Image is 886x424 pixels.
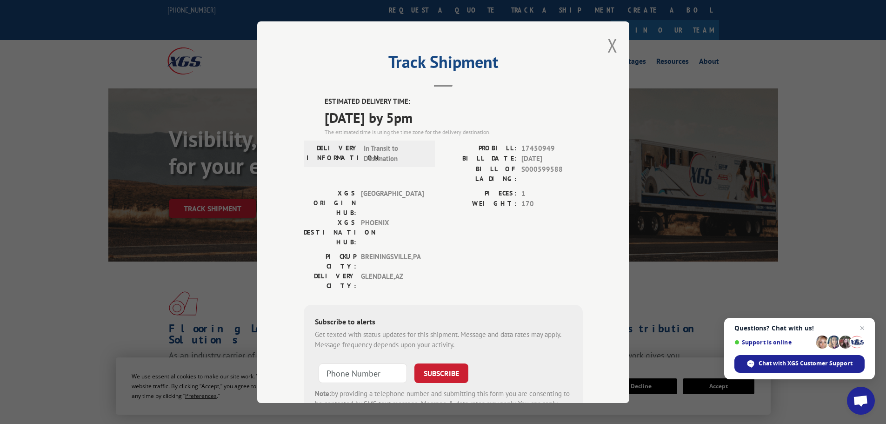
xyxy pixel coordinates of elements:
label: DELIVERY INFORMATION: [306,143,359,164]
input: Phone Number [319,363,407,383]
label: ESTIMATED DELIVERY TIME: [325,96,583,107]
span: 170 [521,199,583,209]
label: WEIGHT: [443,199,517,209]
span: GLENDALE , AZ [361,271,424,290]
div: The estimated time is using the time zone for the delivery destination. [325,128,583,136]
span: Support is online [734,339,813,346]
strong: Note: [315,389,331,397]
span: [DATE] by 5pm [325,107,583,128]
label: XGS ORIGIN HUB: [304,188,356,217]
span: Questions? Chat with us! [734,324,865,332]
label: PROBILL: [443,143,517,154]
div: Chat with XGS Customer Support [734,355,865,373]
span: Chat with XGS Customer Support [759,359,853,368]
span: S000599588 [521,164,583,183]
span: In Transit to Destination [364,143,426,164]
label: DELIVERY CITY: [304,271,356,290]
span: 1 [521,188,583,199]
span: 17450949 [521,143,583,154]
label: PIECES: [443,188,517,199]
button: SUBSCRIBE [414,363,468,383]
div: by providing a telephone number and submitting this form you are consenting to be contacted by SM... [315,388,572,420]
h2: Track Shipment [304,55,583,73]
span: BREININGSVILLE , PA [361,251,424,271]
span: PHOENIX [361,217,424,247]
span: [DATE] [521,154,583,164]
div: Open chat [847,387,875,415]
div: Subscribe to alerts [315,316,572,329]
label: XGS DESTINATION HUB: [304,217,356,247]
label: PICKUP CITY: [304,251,356,271]
span: [GEOGRAPHIC_DATA] [361,188,424,217]
span: Close chat [857,323,868,334]
label: BILL OF LADING: [443,164,517,183]
button: Close modal [607,33,618,58]
label: BILL DATE: [443,154,517,164]
div: Get texted with status updates for this shipment. Message and data rates may apply. Message frequ... [315,329,572,350]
